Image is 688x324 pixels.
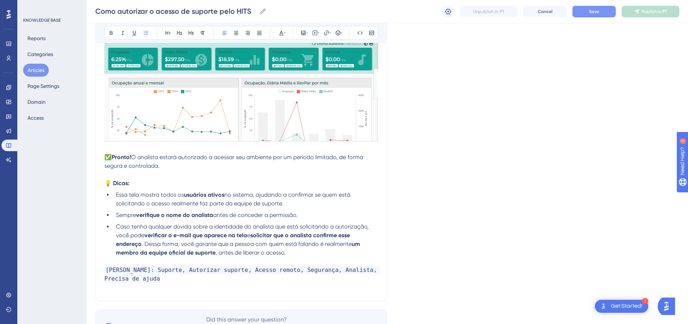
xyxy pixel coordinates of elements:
span: . Dessa forma, você garante que a pessoa com quem está falando é realmente [142,240,352,247]
span: ✅ [104,154,112,161]
div: KNOWLEDGE BASE [23,17,61,23]
strong: 💡 Dicas: [104,180,129,187]
strong: verificar o e-mail que aparece na tela [144,232,247,239]
span: , antes de liberar o acesso. [216,249,286,256]
span: antes de conceder a permissão. [213,212,298,218]
strong: usuários ativos [184,191,224,198]
input: Article Name [95,6,256,16]
span: O analista estará autorizado a acessar seu ambiente por um período limitado, de forma segura e co... [104,154,365,169]
button: Reports [23,32,50,45]
div: 2 [50,4,52,9]
strong: verifique o nome do analista [136,212,213,218]
span: Publish in PT [642,9,667,14]
img: launcher-image-alternative-text [599,302,608,311]
span: Sempre [116,212,136,218]
button: Page Settings [23,80,64,93]
button: Access [23,111,48,124]
span: Essa tela mostra todos os [116,191,184,198]
span: [PERSON_NAME]: Suporte, Autorizar suporte, Acesso remoto, Segurança, Analista, Precisa de ajuda [104,266,380,283]
span: Save [589,9,599,14]
button: Domain [23,95,50,108]
div: 1 [642,298,648,304]
button: Articles [23,64,49,77]
button: Cancel [523,6,567,17]
span: no sistema, ajudando a confirmar se quem está solicitando o acesso realmente faz parte da equipe ... [116,191,352,207]
span: Caso tenha qualquer dúvida sobre a identidade do analista que está solicitando a autorização, voc... [116,223,370,239]
button: Unpublish in PT [460,6,518,17]
button: Save [572,6,616,17]
button: Categories [23,48,57,61]
strong: Pronto! [112,154,131,161]
iframe: UserGuiding AI Assistant Launcher [658,295,679,317]
button: Publish in PT [622,6,679,17]
div: Get Started! [611,302,642,310]
span: Unpublish in PT [473,9,504,14]
span: e [247,232,250,239]
span: Cancel [538,9,553,14]
span: Did this answer your question? [206,315,287,324]
div: Open Get Started! checklist, remaining modules: 1 [595,300,648,313]
span: Need Help? [17,2,45,10]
